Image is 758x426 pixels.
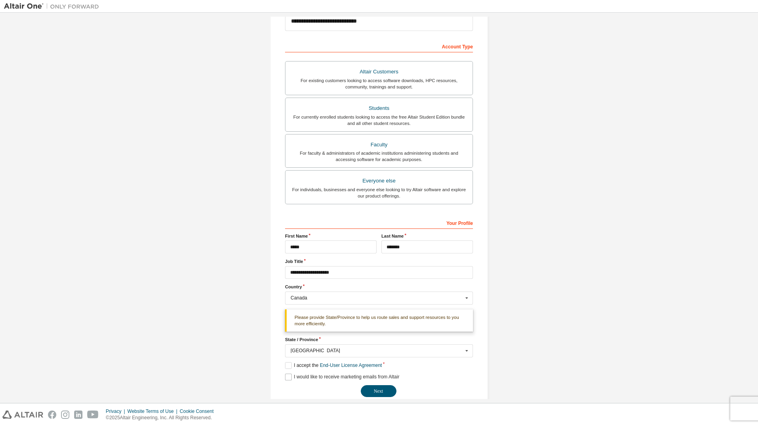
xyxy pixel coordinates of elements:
[285,233,377,239] label: First Name
[285,216,473,229] div: Your Profile
[290,103,468,114] div: Students
[180,408,218,414] div: Cookie Consent
[285,362,382,369] label: I accept the
[106,408,127,414] div: Privacy
[285,336,473,343] label: State / Province
[74,411,82,419] img: linkedin.svg
[285,284,473,290] label: Country
[285,40,473,52] div: Account Type
[285,258,473,265] label: Job Title
[61,411,69,419] img: instagram.svg
[320,363,382,368] a: End-User License Agreement
[87,411,99,419] img: youtube.svg
[285,374,399,380] label: I would like to receive marketing emails from Altair
[381,233,473,239] label: Last Name
[127,408,180,414] div: Website Terms of Use
[291,296,463,300] div: Canada
[290,114,468,127] div: For currently enrolled students looking to access the free Altair Student Edition bundle and all ...
[4,2,103,10] img: Altair One
[2,411,43,419] img: altair_logo.svg
[285,309,473,332] div: Please provide State/Province to help us route sales and support resources to you more efficiently.
[290,66,468,77] div: Altair Customers
[290,77,468,90] div: For existing customers looking to access software downloads, HPC resources, community, trainings ...
[106,414,218,421] p: © 2025 Altair Engineering, Inc. All Rights Reserved.
[290,150,468,163] div: For faculty & administrators of academic institutions administering students and accessing softwa...
[290,175,468,186] div: Everyone else
[290,139,468,150] div: Faculty
[290,186,468,199] div: For individuals, businesses and everyone else looking to try Altair software and explore our prod...
[291,348,463,353] div: [GEOGRAPHIC_DATA]
[361,385,396,397] button: Next
[48,411,56,419] img: facebook.svg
